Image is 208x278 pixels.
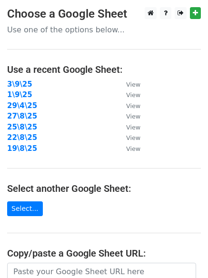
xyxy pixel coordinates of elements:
small: View [126,91,140,99]
small: View [126,81,140,88]
h4: Select another Google Sheet: [7,183,201,194]
small: View [126,124,140,131]
a: 29\4\25 [7,101,37,110]
p: Use one of the options below... [7,25,201,35]
a: 27\8\25 [7,112,37,120]
a: 22\8\25 [7,133,37,142]
a: 25\8\25 [7,123,37,131]
h4: Use a recent Google Sheet: [7,64,201,75]
a: View [117,90,140,99]
small: View [126,134,140,141]
small: View [126,113,140,120]
a: View [117,112,140,120]
small: View [126,102,140,109]
a: View [117,101,140,110]
small: View [126,145,140,152]
a: 19\8\25 [7,144,37,153]
a: 1\9\25 [7,90,32,99]
a: View [117,133,140,142]
a: View [117,144,140,153]
a: View [117,80,140,89]
h4: Copy/paste a Google Sheet URL: [7,248,201,259]
a: Select... [7,201,43,216]
h3: Choose a Google Sheet [7,7,201,21]
a: View [117,123,140,131]
a: 3\9\25 [7,80,32,89]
